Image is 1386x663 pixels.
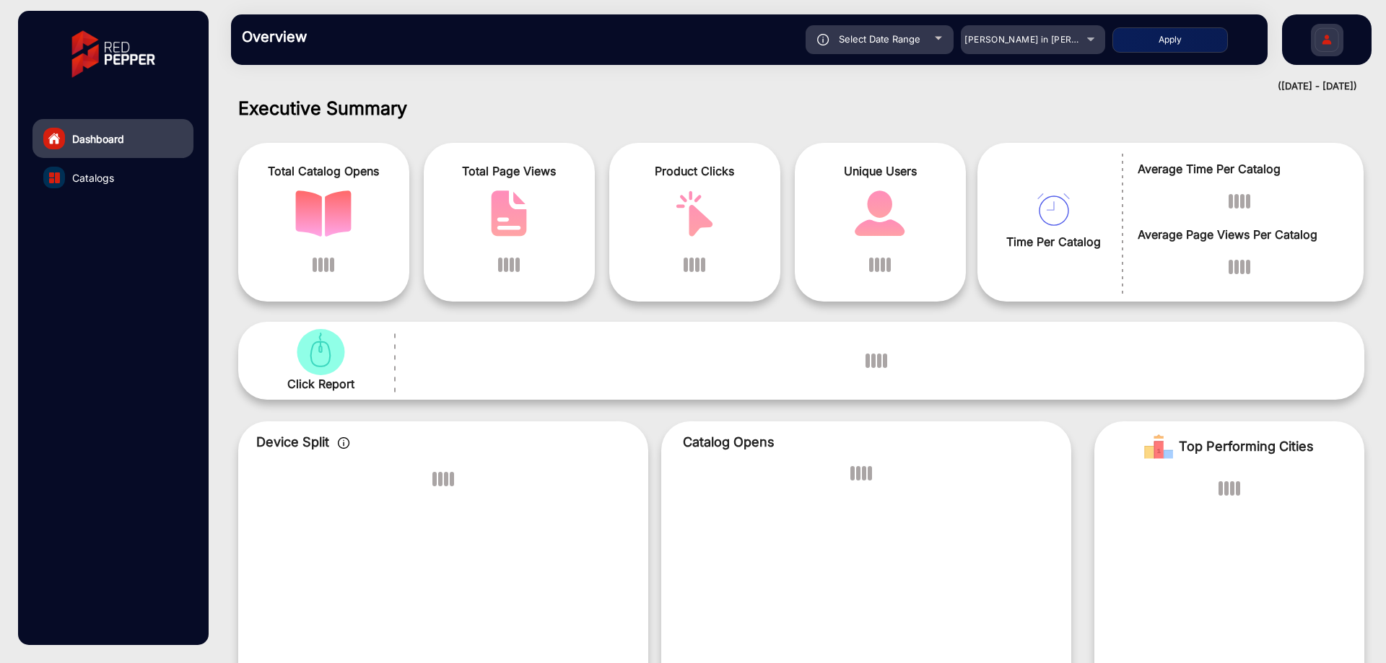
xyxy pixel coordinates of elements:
[1112,27,1228,53] button: Apply
[238,97,1364,119] h1: Executive Summary
[49,172,60,183] img: catalog
[32,119,193,158] a: Dashboard
[72,131,124,146] span: Dashboard
[292,329,349,375] img: catalog
[1037,193,1070,226] img: catalog
[48,132,61,145] img: home
[61,18,165,90] img: vmg-logo
[481,190,537,237] img: catalog
[852,190,908,237] img: catalog
[32,158,193,197] a: Catalogs
[683,432,1050,452] p: Catalog Opens
[839,33,920,45] span: Select Date Range
[817,34,829,45] img: icon
[295,190,352,237] img: catalog
[1138,226,1342,243] span: Average Page Views Per Catalog
[1138,160,1342,177] span: Average Time Per Catalog
[242,28,444,45] h3: Overview
[287,375,354,392] span: Click Report
[1312,17,1342,67] img: Sign%20Up.svg
[435,162,584,180] span: Total Page Views
[666,190,723,237] img: catalog
[256,434,329,449] span: Device Split
[72,170,114,185] span: Catalogs
[217,79,1357,94] div: ([DATE] - [DATE])
[620,162,770,180] span: Product Clicks
[1144,432,1173,461] img: Rank image
[806,162,955,180] span: Unique Users
[964,34,1124,45] span: [PERSON_NAME] in [PERSON_NAME]
[1179,432,1314,461] span: Top Performing Cities
[249,162,398,180] span: Total Catalog Opens
[338,437,350,449] img: icon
